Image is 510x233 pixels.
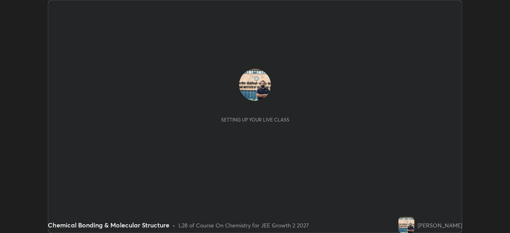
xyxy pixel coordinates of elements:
div: Setting up your live class [221,117,289,123]
img: 52c50036a11c4c1abd50e1ac304482e7.jpg [398,217,414,233]
div: [PERSON_NAME] [418,221,462,229]
div: L28 of Course On Chemistry for JEE Growth 2 2027 [178,221,309,229]
div: Chemical Bonding & Molecular Structure [48,220,169,230]
img: 52c50036a11c4c1abd50e1ac304482e7.jpg [239,69,271,101]
div: • [173,221,175,229]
